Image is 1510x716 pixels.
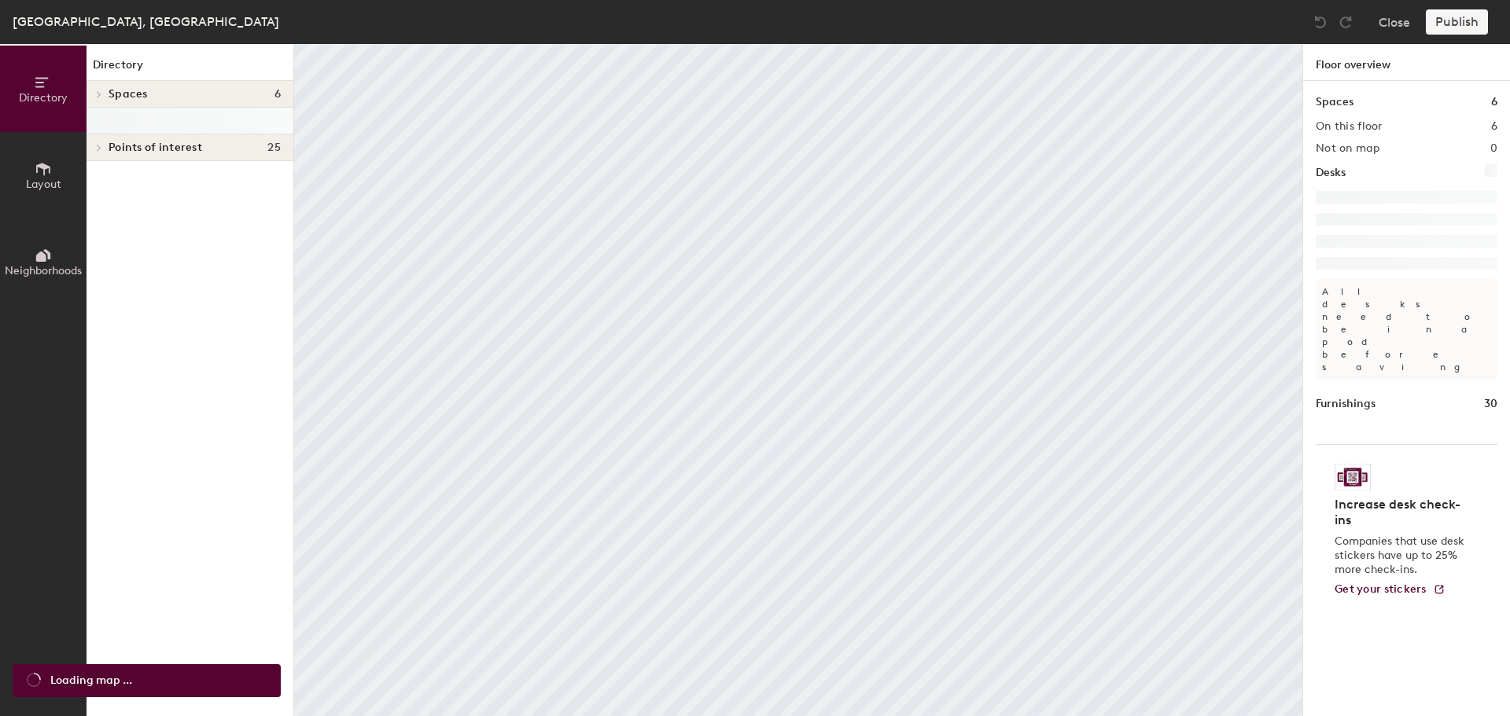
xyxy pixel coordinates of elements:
h1: Desks [1316,164,1346,182]
img: Undo [1313,14,1328,30]
span: Points of interest [109,141,202,154]
span: Neighborhoods [5,264,82,277]
canvas: Map [294,44,1302,716]
h1: 6 [1491,94,1497,111]
h1: Floor overview [1303,44,1510,81]
h2: Not on map [1316,142,1379,155]
span: Get your stickers [1335,582,1427,596]
img: Redo [1338,14,1353,30]
h1: Furnishings [1316,395,1376,413]
span: 25 [267,141,281,154]
p: Companies that use desk stickers have up to 25% more check-ins. [1335,534,1469,577]
h1: 30 [1484,395,1497,413]
h1: Spaces [1316,94,1353,111]
span: Directory [19,91,68,105]
h4: Increase desk check-ins [1335,497,1469,528]
div: [GEOGRAPHIC_DATA], [GEOGRAPHIC_DATA] [13,12,279,31]
h2: 0 [1490,142,1497,155]
h2: On this floor [1316,120,1383,133]
h2: 6 [1491,120,1497,133]
button: Close [1379,9,1410,35]
p: All desks need to be in a pod before saving [1316,279,1497,380]
img: Sticker logo [1335,464,1371,490]
span: 6 [274,88,281,101]
span: Layout [26,178,61,191]
span: Loading map ... [50,672,132,689]
h1: Directory [87,57,293,81]
span: Spaces [109,88,148,101]
a: Get your stickers [1335,583,1446,597]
